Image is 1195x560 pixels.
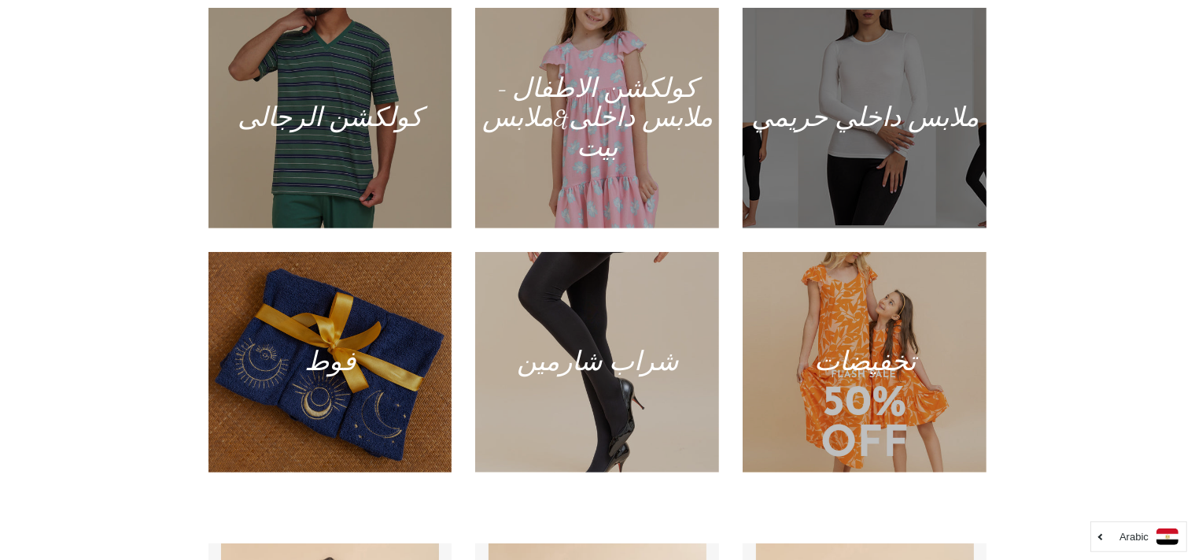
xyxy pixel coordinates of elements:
i: Arabic [1119,532,1149,542]
a: فوط [208,252,452,473]
a: ملابس داخلي حريمي [743,8,987,228]
a: شراب شارمين [475,252,719,473]
a: كولكشن الاطفال - ملابس داخلى&ملابس بيت [475,8,719,228]
a: تخفيضات [743,252,987,473]
a: كولكشن الرجالى [208,8,452,228]
a: Arabic [1099,528,1178,545]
